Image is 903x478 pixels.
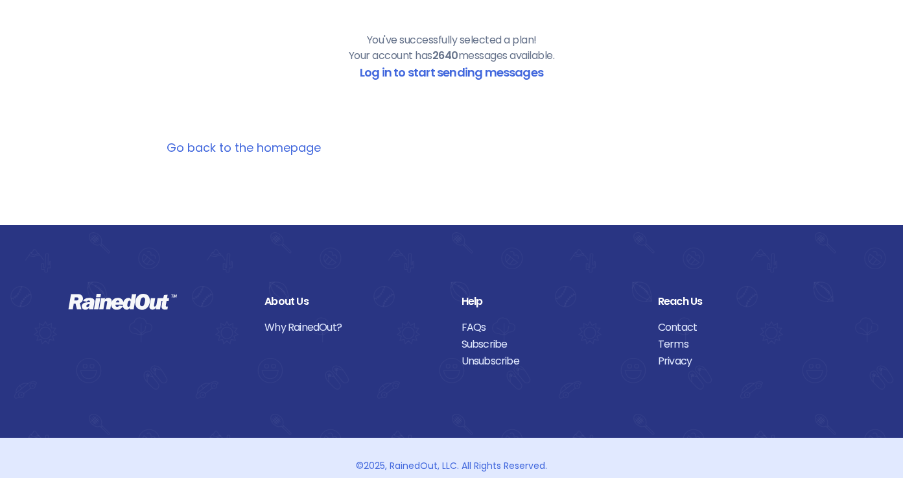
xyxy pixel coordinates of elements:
p: You've successfully selected a plan! [367,32,537,48]
a: Go back to the homepage [167,139,321,156]
a: Unsubscribe [462,353,639,370]
div: Reach Us [658,293,835,310]
a: Privacy [658,353,835,370]
a: FAQs [462,319,639,336]
div: About Us [264,293,441,310]
a: Why RainedOut? [264,319,441,336]
a: Subscribe [462,336,639,353]
div: Help [462,293,639,310]
p: Your account has messages available. [349,48,555,64]
a: Log in to start sending messages [360,64,543,80]
b: 2640 [432,48,458,63]
a: Terms [658,336,835,353]
a: Contact [658,319,835,336]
